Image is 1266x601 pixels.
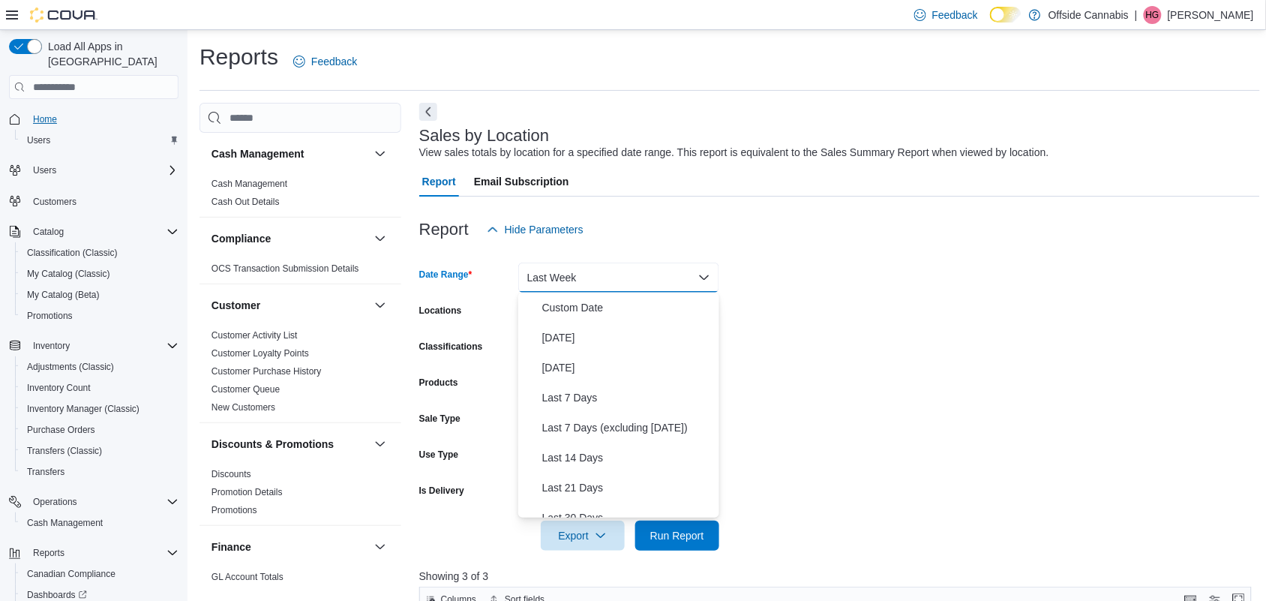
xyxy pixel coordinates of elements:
span: Inventory Count [27,382,91,394]
button: Cash Management [211,146,368,161]
button: Catalog [27,223,70,241]
span: Inventory Count [21,379,178,397]
span: Inventory Manager (Classic) [21,400,178,418]
a: Customer Purchase History [211,366,322,377]
a: Classification (Classic) [21,244,124,262]
span: Last 30 Days [542,509,713,527]
p: Showing 3 of 3 [419,569,1260,584]
span: Customer Loyalty Points [211,347,309,359]
span: Promotions [211,504,257,516]
button: Purchase Orders [15,419,184,440]
span: Transfers (Classic) [21,442,178,460]
span: Promotion Details [211,486,283,498]
button: Users [15,130,184,151]
span: Transfers [21,463,178,481]
span: Users [21,131,178,149]
span: GL Account Totals [211,571,283,583]
span: Last 21 Days [542,479,713,497]
button: Canadian Compliance [15,563,184,584]
span: Transfers [27,466,64,478]
a: Transfers (Classic) [21,442,108,460]
span: Inventory Manager (Classic) [27,403,139,415]
div: Customer [199,326,401,422]
button: Home [3,108,184,130]
label: Use Type [419,449,458,461]
span: Catalog [27,223,178,241]
span: Purchase Orders [27,424,95,436]
button: Reports [3,542,184,563]
h3: Report [419,221,469,239]
button: Run Report [635,521,719,551]
a: Users [21,131,56,149]
a: GL Account Totals [211,572,283,582]
button: Discounts & Promotions [371,435,389,453]
button: Last Week [518,263,719,293]
button: Promotions [15,305,184,326]
span: Reports [33,547,64,559]
span: New Customers [211,401,275,413]
label: Is Delivery [419,485,464,497]
span: My Catalog (Beta) [21,286,178,304]
label: Date Range [419,269,472,281]
h3: Finance [211,539,251,554]
button: Inventory Count [15,377,184,398]
span: Cash Management [211,178,287,190]
h3: Cash Management [211,146,304,161]
button: Finance [371,538,389,556]
span: Operations [27,493,178,511]
button: Customer [211,298,368,313]
span: Promotions [21,307,178,325]
span: Cash Management [27,517,103,529]
span: Inventory [33,340,70,352]
button: My Catalog (Classic) [15,263,184,284]
span: OCS Transaction Submission Details [211,263,359,275]
span: Feedback [932,8,978,23]
span: Custom Date [542,299,713,317]
a: Cash Management [21,514,109,532]
span: Inventory [27,337,178,355]
span: Last 14 Days [542,449,713,467]
span: Home [27,110,178,128]
a: Discounts [211,469,251,479]
div: View sales totals by location for a specified date range. This report is equivalent to the Sales ... [419,145,1049,161]
h1: Reports [199,42,278,72]
span: Reports [27,544,178,562]
span: Promotions [27,310,73,322]
label: Products [419,377,458,389]
span: Canadian Compliance [21,565,178,583]
a: New Customers [211,402,275,413]
a: Transfers [21,463,70,481]
a: Customer Loyalty Points [211,348,309,359]
a: My Catalog (Classic) [21,265,116,283]
button: Catalog [3,221,184,242]
button: Users [3,160,184,181]
button: Operations [27,493,83,511]
button: Export [541,521,625,551]
a: My Catalog (Beta) [21,286,106,304]
button: Inventory [3,335,184,356]
button: Hide Parameters [481,215,589,245]
span: Report [422,167,456,197]
div: Discounts & Promotions [199,465,401,525]
span: Purchase Orders [21,421,178,439]
button: Inventory Manager (Classic) [15,398,184,419]
p: [PERSON_NAME] [1168,6,1254,24]
span: Users [27,161,178,179]
span: Operations [33,496,77,508]
a: Purchase Orders [21,421,101,439]
div: Select listbox [518,293,719,518]
button: Operations [3,491,184,512]
span: Customers [33,196,76,208]
label: Sale Type [419,413,460,425]
span: Export [550,521,616,551]
div: Cash Management [199,175,401,217]
button: Customers [3,190,184,212]
img: Cova [30,8,97,23]
span: My Catalog (Beta) [27,289,100,301]
span: Customer Purchase History [211,365,322,377]
span: Feedback [311,54,357,69]
span: Classification (Classic) [27,247,118,259]
a: Inventory Manager (Classic) [21,400,145,418]
span: Customers [27,191,178,210]
h3: Customer [211,298,260,313]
